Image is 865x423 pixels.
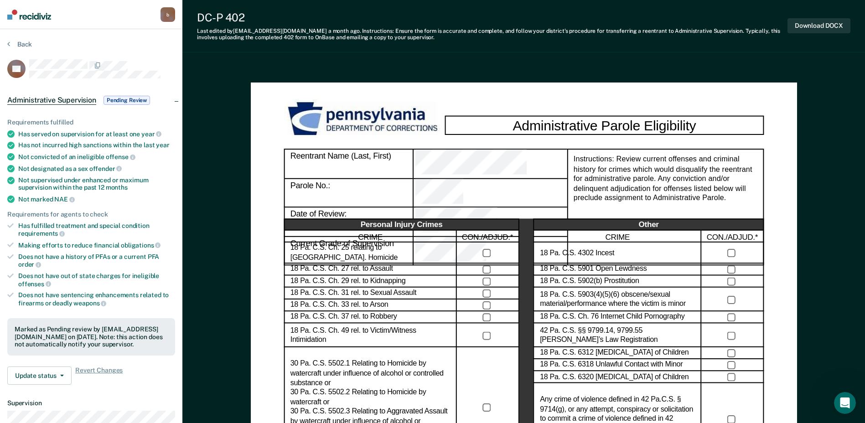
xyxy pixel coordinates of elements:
span: Revert Changes [75,366,123,385]
label: 18 Pa. C.S. Ch. 31 rel. to Sexual Assault [290,289,416,298]
label: 18 Pa. C.S. 4302 Incest [540,248,614,258]
div: Instructions: Review current offenses and criminal history for crimes which would disqualify the ... [567,149,764,265]
div: Requirements for agents to check [7,211,175,218]
label: 18 Pa. C.S. 5902(b) Prostitution [540,277,639,286]
label: 18 Pa. C.S. Ch. 33 rel. to Arson [290,300,388,310]
div: Parole No.: [414,179,567,207]
span: year [141,130,161,138]
label: 18 Pa. C.S. 6312 [MEDICAL_DATA] of Children [540,348,689,358]
label: 18 Pa. C.S. 6320 [MEDICAL_DATA] of Children [540,372,689,382]
dt: Supervision [7,399,175,407]
label: 18 Pa. C.S. Ch. 29 rel. to Kidnapping [290,277,405,286]
div: Not marked [18,195,175,203]
span: a month ago [328,28,360,34]
div: Reentrant Name (Last, First) [284,149,413,179]
button: Download DOCX [787,18,850,33]
label: 18 Pa. C.S. Ch. 49 rel. to Victim/Witness Intimidation [290,326,450,345]
div: DC-P 402 [197,11,787,24]
span: Administrative Supervision [7,96,96,105]
span: offender [89,165,122,172]
label: 18 Pa. C.S. 6318 Unlawful Contact with Minor [540,361,683,370]
span: requirements [18,230,65,237]
div: Date of Review: [414,207,567,236]
div: CRIME [284,231,456,242]
div: Has fulfilled treatment and special condition [18,222,175,237]
div: CON./ADJUD.* [456,231,519,242]
div: Not designated as a sex [18,165,175,173]
div: Not supervised under enhanced or maximum supervision within the past 12 [18,176,175,192]
img: PDOC Logo [284,99,445,139]
label: 18 Pa. C.S. Ch. 27 rel. to Assault [290,265,393,274]
div: Does not have a history of PFAs or a current PFA order [18,253,175,268]
div: Other [534,219,764,231]
button: Back [7,40,32,48]
button: Update status [7,366,72,385]
span: months [106,184,128,191]
div: CRIME [534,231,701,242]
label: 18 Pa. C.S. 5903(4)(5)(6) obscene/sexual material/performance where the victim is minor [540,290,695,309]
div: Does not have out of state charges for ineligible [18,272,175,288]
div: Has not incurred high sanctions within the last [18,141,175,149]
div: Last edited by [EMAIL_ADDRESS][DOMAIN_NAME] . Instructions: Ensure the form is accurate and compl... [197,28,787,41]
div: Parole No.: [284,179,413,207]
span: weapons [73,299,106,307]
div: Does not have sentencing enhancements related to firearms or deadly [18,291,175,307]
div: Personal Injury Crimes [284,219,519,231]
div: CON./ADJUD.* [701,231,764,242]
label: 18 Pa. C.S. Ch. 25 relating to [GEOGRAPHIC_DATA]. Homicide [290,243,450,263]
div: Date of Review: [284,207,413,236]
span: year [156,141,169,149]
label: 42 Pa. C.S. §§ 9799.14, 9799.55 [PERSON_NAME]’s Law Registration [540,326,695,345]
label: 18 Pa. C.S. Ch. 37 rel. to Robbery [290,313,397,322]
div: Requirements fulfilled [7,119,175,126]
span: NAE [54,196,74,203]
span: Pending Review [104,96,150,105]
label: 18 Pa. C.S. Ch. 76 Internet Child Pornography [540,313,684,322]
div: Reentrant Name (Last, First) [414,149,567,179]
img: Recidiviz [7,10,51,20]
div: Making efforts to reduce financial [18,241,175,249]
iframe: Intercom live chat [834,392,856,414]
div: Has served on supervision for at least one [18,130,175,138]
span: offense [106,153,135,160]
button: b [161,7,175,22]
div: Not convicted of an ineligible [18,153,175,161]
label: 18 Pa. C.S. 5901 Open Lewdness [540,265,647,274]
span: obligations [121,242,161,249]
div: Marked as Pending review by [EMAIL_ADDRESS][DOMAIN_NAME] on [DATE]. Note: this action does not au... [15,325,168,348]
span: offenses [18,280,51,288]
div: Administrative Parole Eligibility [445,115,764,135]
